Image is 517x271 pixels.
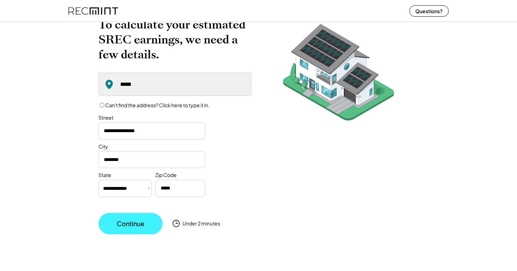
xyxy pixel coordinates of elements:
img: recmint-logotype%403x%20%281%29.jpeg [68,1,118,20]
div: City [98,143,108,150]
div: Zip Code [155,172,177,179]
div: Street [98,114,113,121]
label: Can't find the address? Click here to type it in. [105,102,209,108]
button: Continue [98,213,162,234]
div: State [98,172,111,179]
button: Questions? [409,5,449,17]
img: RecMintArtboard%207.png [269,17,408,131]
div: Under 2 minutes [182,220,220,227]
h2: To calculate your estimated SREC earnings, we need a few details. [98,17,251,62]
